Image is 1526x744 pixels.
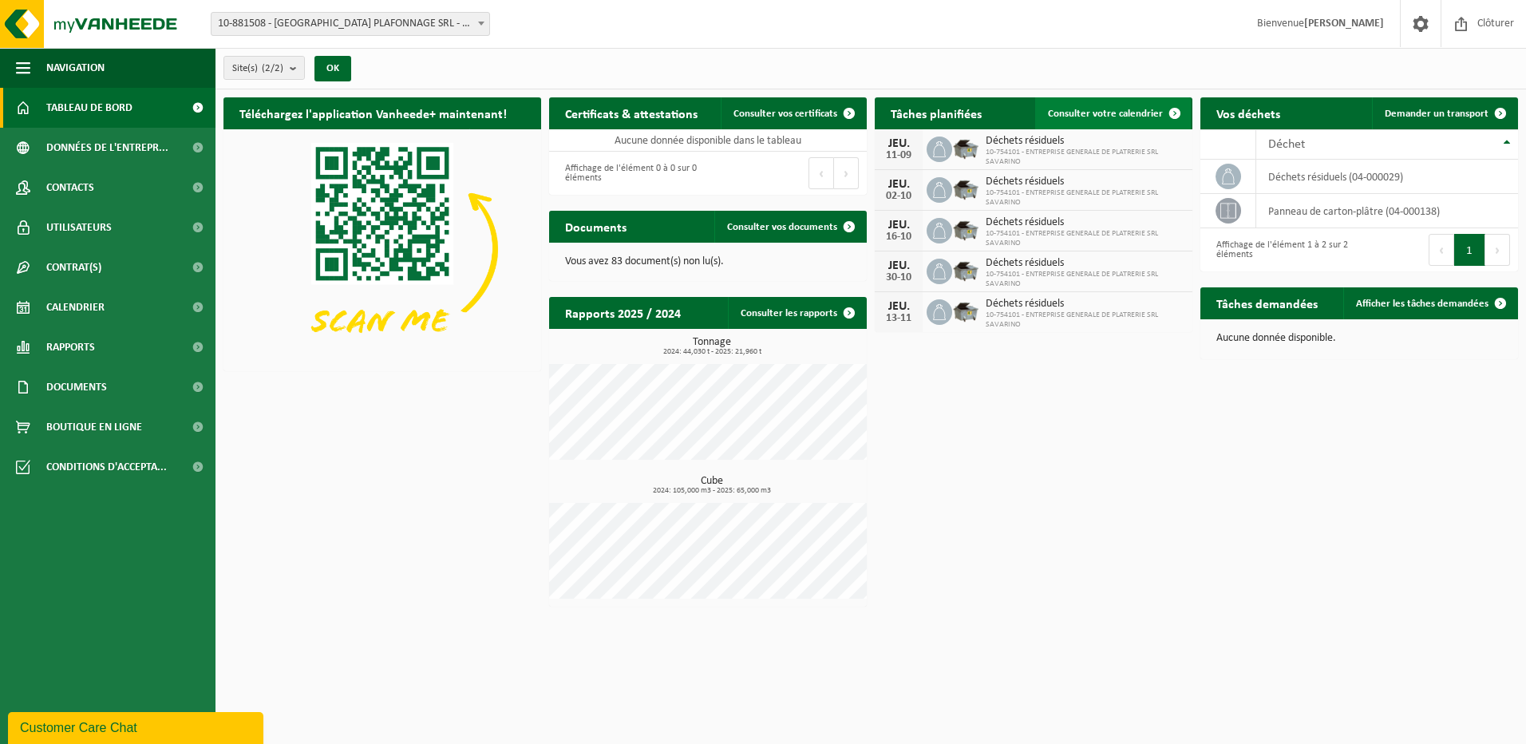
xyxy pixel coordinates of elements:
[883,232,915,243] div: 16-10
[1454,234,1485,266] button: 1
[883,300,915,313] div: JEU.
[733,109,837,119] span: Consulter vos certificats
[986,216,1184,229] span: Déchets résiduels
[883,219,915,232] div: JEU.
[952,256,979,283] img: WB-5000-GAL-GY-01
[1343,287,1516,319] a: Afficher les tâches demandées
[883,191,915,202] div: 02-10
[986,311,1184,330] span: 10-754101 - ENTREPRISE GENERALE DE PLATRERIE SRL SAVARINO
[1372,97,1516,129] a: Demander un transport
[1429,234,1454,266] button: Previous
[1048,109,1163,119] span: Consulter votre calendrier
[46,327,95,367] span: Rapports
[46,367,107,407] span: Documents
[883,178,915,191] div: JEU.
[1035,97,1191,129] a: Consulter votre calendrier
[557,348,867,356] span: 2024: 44,030 t - 2025: 21,960 t
[1200,287,1334,319] h2: Tâches demandées
[1256,160,1518,194] td: déchets résiduels (04-000029)
[46,128,168,168] span: Données de l'entrepr...
[46,208,112,247] span: Utilisateurs
[549,297,697,328] h2: Rapports 2025 / 2024
[728,297,865,329] a: Consulter les rapports
[314,56,351,81] button: OK
[1200,97,1296,129] h2: Vos déchets
[883,137,915,150] div: JEU.
[46,407,142,447] span: Boutique en ligne
[46,287,105,327] span: Calendrier
[727,222,837,232] span: Consulter vos documents
[952,175,979,202] img: WB-5000-GAL-GY-01
[557,476,867,495] h3: Cube
[1385,109,1488,119] span: Demander un transport
[8,709,267,744] iframe: chat widget
[549,129,867,152] td: Aucune donnée disponible dans le tableau
[1356,299,1488,309] span: Afficher les tâches demandées
[952,134,979,161] img: WB-5000-GAL-GY-01
[223,97,523,129] h2: Téléchargez l'application Vanheede+ maintenant!
[986,176,1184,188] span: Déchets résiduels
[986,135,1184,148] span: Déchets résiduels
[986,229,1184,248] span: 10-754101 - ENTREPRISE GENERALE DE PLATRERIE SRL SAVARINO
[223,129,541,368] img: Download de VHEPlus App
[549,97,714,129] h2: Certificats & attestations
[262,63,283,73] count: (2/2)
[46,168,94,208] span: Contacts
[223,56,305,80] button: Site(s)(2/2)
[986,148,1184,167] span: 10-754101 - ENTREPRISE GENERALE DE PLATRERIE SRL SAVARINO
[1216,333,1502,344] p: Aucune donnée disponible.
[986,298,1184,311] span: Déchets résiduels
[986,257,1184,270] span: Déchets résiduels
[883,259,915,272] div: JEU.
[46,48,105,88] span: Navigation
[212,13,489,35] span: 10-881508 - HAINAUT PLAFONNAGE SRL - DOTTIGNIES
[46,447,167,487] span: Conditions d'accepta...
[1268,138,1305,151] span: Déchet
[883,150,915,161] div: 11-09
[986,188,1184,208] span: 10-754101 - ENTREPRISE GENERALE DE PLATRERIE SRL SAVARINO
[549,211,642,242] h2: Documents
[1208,232,1351,267] div: Affichage de l'élément 1 à 2 sur 2 éléments
[557,156,700,191] div: Affichage de l'élément 0 à 0 sur 0 éléments
[232,57,283,81] span: Site(s)
[808,157,834,189] button: Previous
[834,157,859,189] button: Next
[1304,18,1384,30] strong: [PERSON_NAME]
[1485,234,1510,266] button: Next
[46,247,101,287] span: Contrat(s)
[986,270,1184,289] span: 10-754101 - ENTREPRISE GENERALE DE PLATRERIE SRL SAVARINO
[211,12,490,36] span: 10-881508 - HAINAUT PLAFONNAGE SRL - DOTTIGNIES
[565,256,851,267] p: Vous avez 83 document(s) non lu(s).
[952,216,979,243] img: WB-5000-GAL-GY-01
[883,272,915,283] div: 30-10
[1256,194,1518,228] td: panneau de carton-plâtre (04-000138)
[557,337,867,356] h3: Tonnage
[46,88,132,128] span: Tableau de bord
[721,97,865,129] a: Consulter vos certificats
[883,313,915,324] div: 13-11
[952,297,979,324] img: WB-5000-GAL-GY-01
[557,487,867,495] span: 2024: 105,000 m3 - 2025: 65,000 m3
[714,211,865,243] a: Consulter vos documents
[875,97,998,129] h2: Tâches planifiées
